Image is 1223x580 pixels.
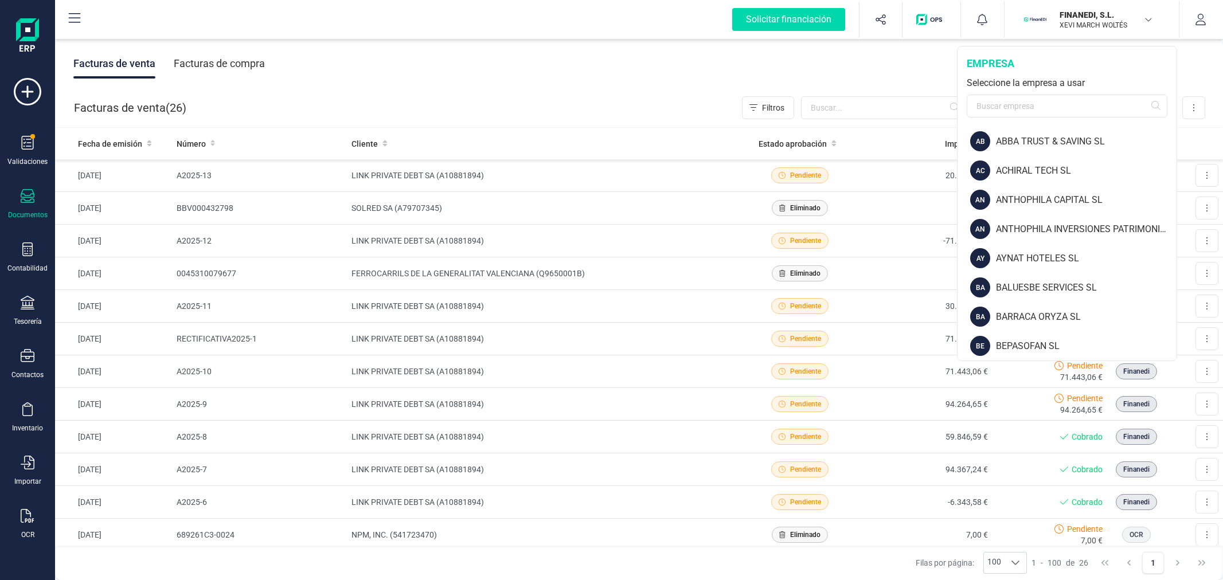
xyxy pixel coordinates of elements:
[1118,552,1140,574] button: Previous Page
[790,366,821,377] span: Pendiente
[790,236,821,246] span: Pendiente
[170,100,182,116] span: 26
[790,203,820,213] span: Eliminado
[55,355,172,388] td: [DATE]
[864,323,993,355] td: 71.443,06 €
[177,138,206,150] span: Número
[347,388,736,421] td: LINK PRIVATE DEBT SA (A10881894)
[1167,552,1189,574] button: Next Page
[996,339,1177,353] div: BEPASOFAN SL
[1066,557,1074,569] span: de
[984,552,1005,573] span: 100
[55,225,172,257] td: [DATE]
[55,388,172,421] td: [DATE]
[1072,496,1103,508] span: Cobrado
[172,453,347,486] td: A2025-7
[55,290,172,323] td: [DATE]
[347,159,736,192] td: LINK PRIVATE DEBT SA (A10881894)
[996,164,1177,178] div: ACHIRAL TECH SL
[347,486,736,519] td: LINK PRIVATE DEBT SA (A10881894)
[1060,404,1103,416] span: 94.264,65 €
[172,257,347,290] td: 0045310079677
[55,159,172,192] td: [DATE]
[790,170,821,181] span: Pendiente
[1123,497,1150,507] span: Finanedi
[21,530,34,539] div: OCR
[967,76,1167,90] div: Seleccione la empresa a usar
[11,370,44,379] div: Contactos
[1123,432,1150,442] span: Finanedi
[864,519,993,551] td: 7,00 €
[970,336,990,356] div: BE
[1060,21,1151,30] p: XEVI MARCH WOLTÉS
[742,96,794,119] button: Filtros
[970,219,990,239] div: AN
[174,49,265,79] div: Facturas de compra
[347,192,736,225] td: SOLRED SA (A79707345)
[1079,557,1088,569] span: 26
[172,355,347,388] td: A2025-10
[864,355,993,388] td: 71.443,06 €
[55,421,172,453] td: [DATE]
[916,552,1027,574] div: Filas por página:
[790,497,821,507] span: Pendiente
[8,210,48,220] div: Documentos
[970,248,990,268] div: AY
[967,95,1167,117] input: Buscar empresa
[1191,552,1213,574] button: Last Page
[864,486,993,519] td: -6.343,58 €
[864,257,993,290] td: 10,00 €
[347,519,736,551] td: NPM, INC. (541723470)
[790,399,821,409] span: Pendiente
[347,257,736,290] td: FERROCARRILS DE LA GENERALITAT VALENCIANA (Q9650001B)
[790,464,821,475] span: Pendiente
[1072,464,1103,475] span: Cobrado
[55,453,172,486] td: [DATE]
[1142,552,1164,574] button: Page 1
[172,323,347,355] td: RECTIFICATIVA2025-1
[1048,557,1061,569] span: 100
[945,138,974,150] span: Importe
[1018,1,1165,38] button: FIFINANEDI, S.L.XEVI MARCH WOLTÉS
[718,1,859,38] button: Solicitar financiación
[1031,557,1036,569] span: 1
[347,225,736,257] td: LINK PRIVATE DEBT SA (A10881894)
[1067,393,1103,404] span: Pendiente
[790,301,821,311] span: Pendiente
[970,277,990,297] div: BA
[172,388,347,421] td: A2025-9
[996,252,1177,265] div: AYNAT HOTELES SL
[732,8,845,31] div: Solicitar financiación
[172,486,347,519] td: A2025-6
[996,310,1177,324] div: BARRACA ORYZA SL
[996,193,1177,207] div: ANTHOPHILA CAPITAL SL
[14,477,41,486] div: Importar
[347,323,736,355] td: LINK PRIVATE DEBT SA (A10881894)
[864,290,993,323] td: 30.000,00 €
[996,222,1177,236] div: ANTHOPHILA INVERSIONES PATRIMONIALES SL
[1067,523,1103,535] span: Pendiente
[14,317,42,326] div: Tesorería
[347,290,736,323] td: LINK PRIVATE DEBT SA (A10881894)
[762,102,784,113] span: Filtros
[1123,366,1150,377] span: Finanedi
[347,355,736,388] td: LINK PRIVATE DEBT SA (A10881894)
[172,421,347,453] td: A2025-8
[172,225,347,257] td: A2025-12
[55,486,172,519] td: [DATE]
[864,159,993,192] td: 20.000,00 €
[970,131,990,151] div: AB
[864,225,993,257] td: -71.443,06 €
[1130,530,1143,540] span: OCR
[74,96,186,119] div: Facturas de venta ( )
[801,96,966,119] input: Buscar...
[996,281,1177,295] div: BALUESBE SERVICES SL
[78,138,142,150] span: Fecha de emisión
[996,135,1177,148] div: ABBA TRUST & SAVING SL
[1072,431,1103,442] span: Cobrado
[864,453,993,486] td: 94.367,24 €
[970,160,990,181] div: AC
[347,453,736,486] td: LINK PRIVATE DEBT SA (A10881894)
[1060,9,1151,21] p: FINANEDI, S.L.
[967,56,1167,72] div: empresa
